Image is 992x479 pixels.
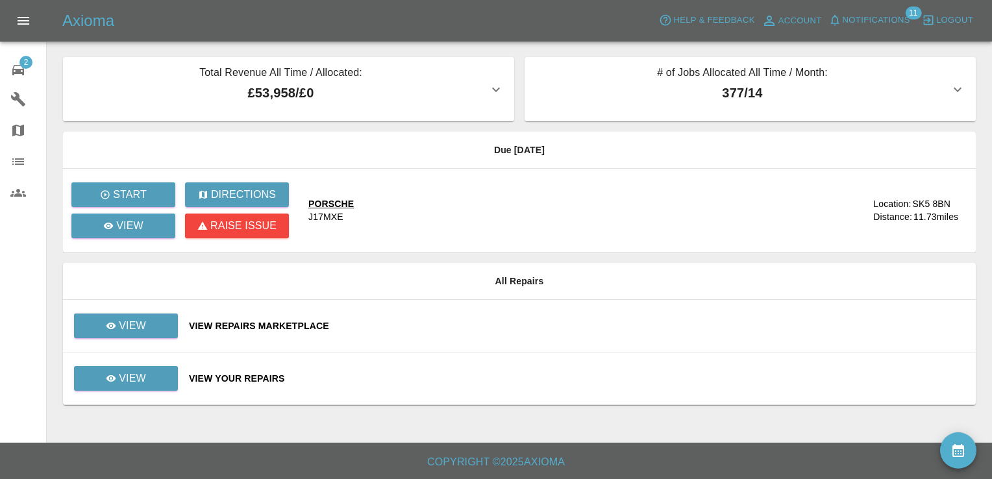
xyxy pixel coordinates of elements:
p: View [116,218,143,234]
button: Raise issue [185,214,289,238]
button: availability [940,432,976,469]
th: Due [DATE] [63,132,976,169]
a: View [74,366,178,391]
button: Start [71,182,175,207]
div: Location: [873,197,911,210]
button: Notifications [825,10,913,31]
p: Raise issue [210,218,277,234]
a: View [74,313,178,338]
a: View Your Repairs [189,372,965,385]
div: Distance: [873,210,912,223]
a: Location:SK5 8BNDistance:11.73miles [846,197,965,223]
div: PORSCHE [308,197,354,210]
a: View [73,320,179,330]
span: Logout [936,13,973,28]
a: PORSCHEJ17MXE [308,197,836,223]
th: All Repairs [63,263,976,300]
h6: Copyright © 2025 Axioma [10,453,982,471]
button: Total Revenue All Time / Allocated:£53,958/£0 [63,57,514,121]
p: £53,958 / £0 [73,83,488,103]
h5: Axioma [62,10,114,31]
span: Help & Feedback [673,13,754,28]
button: Directions [185,182,289,207]
span: 11 [905,6,921,19]
a: View [73,373,179,383]
button: Open drawer [8,5,39,36]
div: J17MXE [308,210,343,223]
div: SK5 8BN [912,197,950,210]
a: Account [758,10,825,31]
p: Total Revenue All Time / Allocated: [73,65,488,83]
p: View [119,371,146,386]
a: View Repairs Marketplace [189,319,965,332]
a: View [71,214,175,238]
p: Start [113,187,147,203]
button: Help & Feedback [656,10,758,31]
span: Account [778,14,822,29]
p: View [119,318,146,334]
span: 2 [19,56,32,69]
button: Logout [919,10,976,31]
p: # of Jobs Allocated All Time / Month: [535,65,950,83]
span: Notifications [843,13,910,28]
p: 377 / 14 [535,83,950,103]
div: 11.73 miles [913,210,965,223]
p: Directions [211,187,276,203]
button: # of Jobs Allocated All Time / Month:377/14 [525,57,976,121]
